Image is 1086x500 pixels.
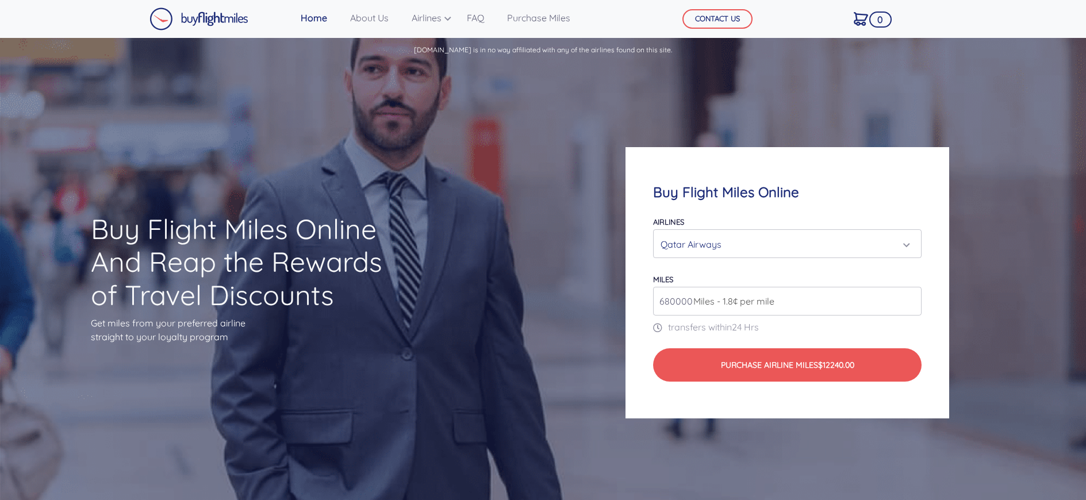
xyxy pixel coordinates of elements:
p: transfers within [653,320,922,334]
img: Cart [854,12,868,26]
button: Purchase Airline Miles$12240.00 [653,348,922,382]
h4: Buy Flight Miles Online [653,184,922,201]
h1: Buy Flight Miles Online And Reap the Rewards of Travel Discounts [91,213,398,312]
div: Qatar Airways [661,233,908,255]
img: Buy Flight Miles Logo [149,7,248,30]
a: FAQ [462,6,489,29]
a: About Us [346,6,393,29]
span: 0 [869,11,892,28]
a: Purchase Miles [502,6,575,29]
button: CONTACT US [682,9,753,29]
a: 0 [849,6,873,30]
a: Buy Flight Miles Logo [149,5,248,33]
span: $12240.00 [818,360,854,370]
a: Airlines [407,6,448,29]
label: miles [653,275,673,284]
label: Airlines [653,217,684,226]
button: Qatar Airways [653,229,922,258]
span: Miles - 1.8¢ per mile [688,294,774,308]
p: Get miles from your preferred airline straight to your loyalty program [91,316,398,344]
span: 24 Hrs [732,321,759,333]
a: Home [296,6,332,29]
